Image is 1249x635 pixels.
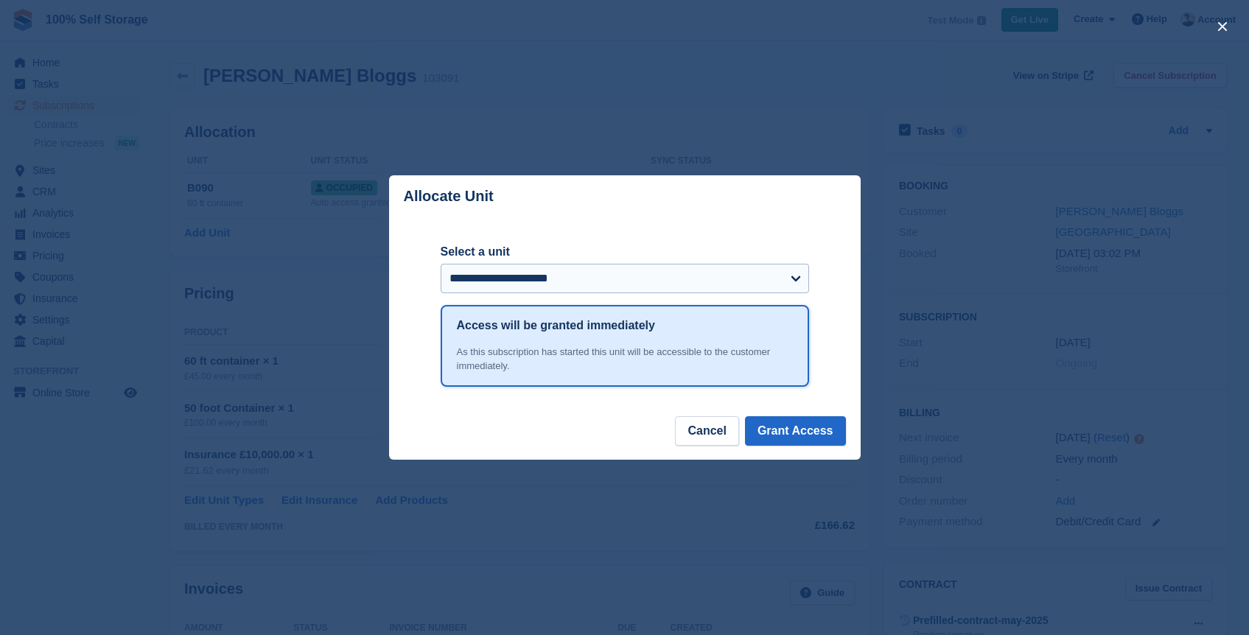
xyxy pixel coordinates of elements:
[457,317,655,334] h1: Access will be granted immediately
[745,416,846,446] button: Grant Access
[404,188,494,205] p: Allocate Unit
[441,243,809,261] label: Select a unit
[675,416,738,446] button: Cancel
[457,345,793,373] div: As this subscription has started this unit will be accessible to the customer immediately.
[1211,15,1234,38] button: close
